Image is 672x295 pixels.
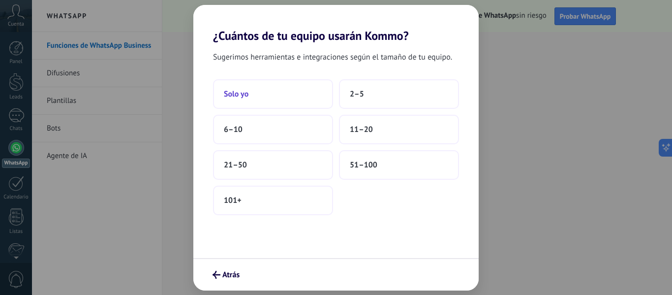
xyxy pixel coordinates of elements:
[224,160,247,170] span: 21–50
[224,125,243,134] span: 6–10
[213,79,333,109] button: Solo yo
[339,115,459,144] button: 11–20
[339,79,459,109] button: 2–5
[224,89,248,99] span: Solo yo
[224,196,242,205] span: 101+
[339,150,459,180] button: 51–100
[213,150,333,180] button: 21–50
[213,186,333,215] button: 101+
[193,5,479,43] h2: ¿Cuántos de tu equipo usarán Kommo?
[350,89,364,99] span: 2–5
[208,266,244,283] button: Atrás
[213,51,452,64] span: Sugerimos herramientas e integraciones según el tamaño de tu equipo.
[350,125,373,134] span: 11–20
[213,115,333,144] button: 6–10
[350,160,377,170] span: 51–100
[222,271,240,278] span: Atrás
